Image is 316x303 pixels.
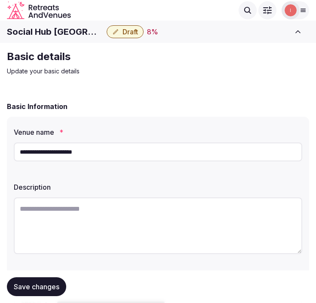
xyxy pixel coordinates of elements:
h1: Social Hub [GEOGRAPHIC_DATA] [7,26,103,38]
label: Description [14,184,302,191]
button: Draft [107,25,144,38]
h2: Basic details [7,50,296,64]
a: Visit the homepage [7,1,71,19]
h2: Basic Information [7,101,67,112]
button: Toggle sidebar [287,22,309,41]
span: Save changes [14,282,59,291]
div: 8 % [147,27,158,37]
button: 8% [147,27,158,37]
svg: Retreats and Venues company logo [7,1,71,19]
img: Irene Gonzales [285,4,297,16]
label: Venue name [14,129,302,136]
p: Update your basic details [7,67,296,76]
button: Save changes [7,277,66,296]
span: Draft [123,27,138,36]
